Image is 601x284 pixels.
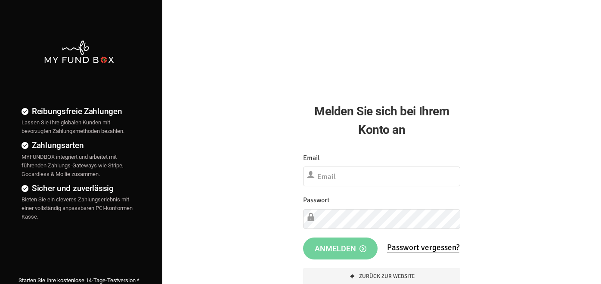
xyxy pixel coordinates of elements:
h4: Zahlungsarten [22,139,136,151]
span: Anmelden [315,244,366,253]
h2: Melden Sie sich bei Ihrem Konto an [303,102,460,139]
span: Lassen Sie Ihre globalen Kunden mit bevorzugten Zahlungsmethoden bezahlen. [22,119,124,134]
span: MYFUNDBOX integriert und arbeitet mit führenden Zahlungs-Gateways wie Stripe, Gocardless & Mollie... [22,154,124,177]
label: Email [303,153,320,164]
h4: Reibungsfreie Zahlungen [22,105,136,117]
button: Anmelden [303,238,377,260]
img: mfbwhite.png [43,40,115,64]
h4: Sicher und zuverlässig [22,182,136,194]
input: Email [303,167,460,186]
span: Bieten Sie ein cleveres Zahlungserlebnis mit einer vollständig anpassbaren PCI-konformen Kasse. [22,196,133,220]
a: Passwort vergessen? [387,242,459,253]
label: Passwort [303,195,330,206]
